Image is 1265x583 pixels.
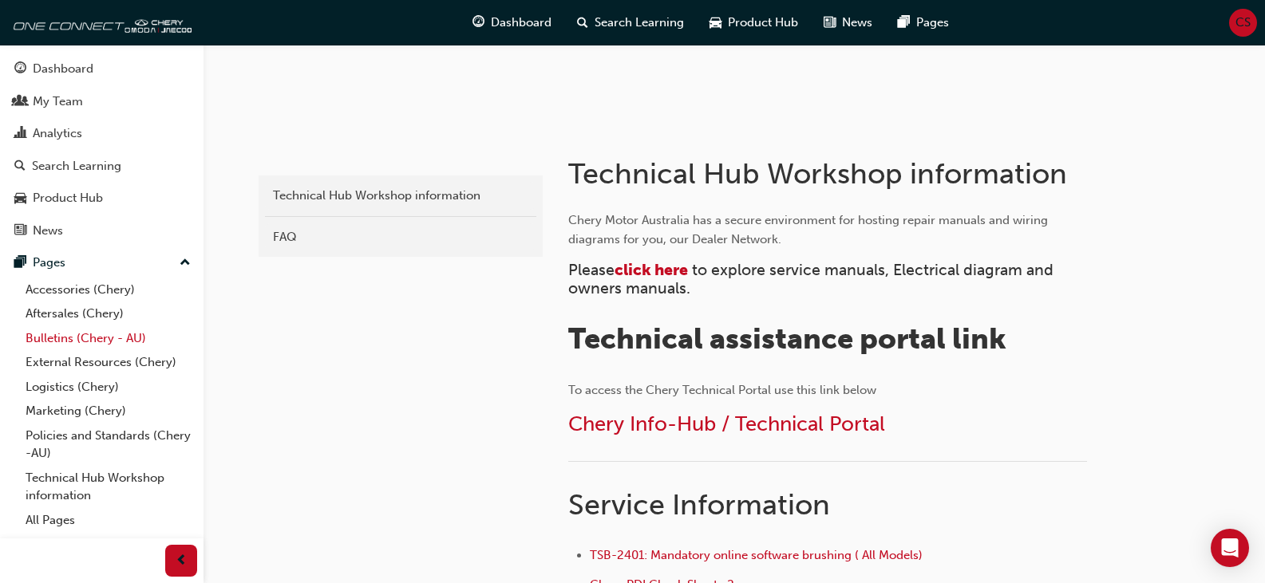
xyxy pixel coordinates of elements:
[176,551,188,571] span: prev-icon
[710,13,721,33] span: car-icon
[6,248,197,278] button: Pages
[595,14,684,32] span: Search Learning
[568,412,885,436] a: Chery Info-Hub / Technical Portal
[916,14,949,32] span: Pages
[6,183,197,213] a: Product Hub
[6,216,197,246] a: News
[14,160,26,174] span: search-icon
[6,119,197,148] a: Analytics
[615,261,688,279] a: click here
[697,6,811,39] a: car-iconProduct Hub
[568,321,1006,356] span: Technical assistance portal link
[460,6,564,39] a: guage-iconDashboard
[265,223,536,251] a: FAQ
[824,13,836,33] span: news-icon
[811,6,885,39] a: news-iconNews
[6,87,197,116] a: My Team
[568,261,615,279] span: Please
[273,228,528,246] div: FAQ
[19,399,197,423] a: Marketing (Chery)
[180,253,191,274] span: up-icon
[32,157,121,175] div: Search Learning
[14,62,26,77] span: guage-icon
[728,14,798,32] span: Product Hub
[265,182,536,210] a: Technical Hub Workshop information
[273,187,528,205] div: Technical Hub Workshop information
[6,152,197,181] a: Search Learning
[568,383,876,397] span: To access the Chery Technical Portal use this link below
[568,213,1051,246] span: Chery Motor Australia has a secure environment for hosting repair manuals and wiring diagrams for...
[19,278,197,302] a: Accessories (Chery)
[14,95,26,109] span: people-icon
[19,508,197,533] a: All Pages
[6,54,197,84] a: Dashboard
[33,222,63,240] div: News
[568,261,1057,297] span: to explore service manuals, Electrical diagram and owners manuals.
[33,93,83,111] div: My Team
[1229,9,1257,37] button: CS
[14,256,26,270] span: pages-icon
[1211,529,1249,567] div: Open Intercom Messenger
[33,60,93,78] div: Dashboard
[14,224,26,238] span: news-icon
[590,548,923,562] a: TSB-2401: Mandatory online software brushing ( All Models)
[885,6,962,39] a: pages-iconPages
[19,423,197,466] a: Policies and Standards (Chery -AU)
[33,124,82,143] div: Analytics
[33,189,103,207] div: Product Hub
[898,13,910,33] span: pages-icon
[842,14,872,32] span: News
[6,51,197,248] button: DashboardMy TeamAnalyticsSearch LearningProduct HubNews
[1235,14,1251,32] span: CS
[33,254,65,272] div: Pages
[564,6,697,39] a: search-iconSearch Learning
[14,191,26,206] span: car-icon
[491,14,551,32] span: Dashboard
[8,6,192,38] img: oneconnect
[577,13,588,33] span: search-icon
[19,466,197,508] a: Technical Hub Workshop information
[19,301,197,326] a: Aftersales (Chery)
[19,350,197,375] a: External Resources (Chery)
[568,487,830,522] span: Service Information
[19,326,197,351] a: Bulletins (Chery - AU)
[568,156,1092,191] h1: Technical Hub Workshop information
[14,127,26,141] span: chart-icon
[19,375,197,400] a: Logistics (Chery)
[472,13,484,33] span: guage-icon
